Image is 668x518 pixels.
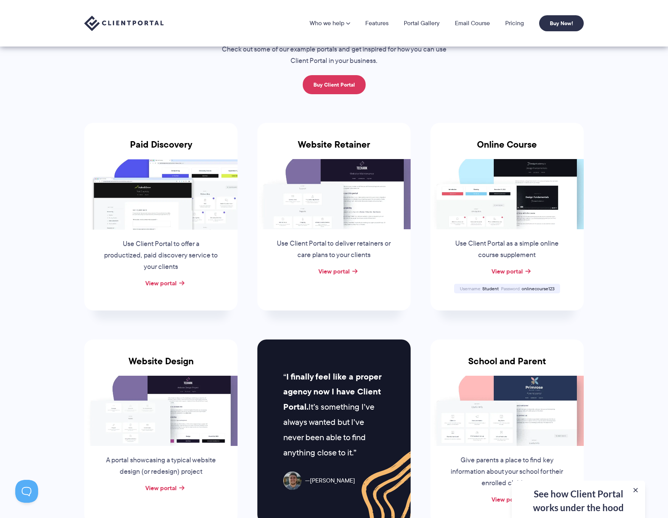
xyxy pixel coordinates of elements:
[539,15,584,31] a: Buy Now!
[303,75,366,94] a: Buy Client Portal
[404,20,440,26] a: Portal Gallery
[103,455,219,478] p: A portal showcasing a typical website design (or redesign) project
[482,285,499,292] span: Student
[103,238,219,273] p: Use Client Portal to offer a productized, paid discovery service to your clients
[84,139,238,159] h3: Paid Discovery
[491,267,523,276] a: View portal
[84,356,238,376] h3: Website Design
[318,267,350,276] a: View portal
[460,285,481,292] span: Username
[365,20,389,26] a: Features
[430,139,584,159] h3: Online Course
[276,238,392,261] p: Use Client Portal to deliver retainers or care plans to your clients
[522,285,554,292] span: onlinecourse123
[305,475,355,486] span: [PERSON_NAME]
[449,238,565,261] p: Use Client Portal as a simple online course supplement
[206,44,462,67] p: Check out some of our example portals and get inspired for how you can use Client Portal in your ...
[283,369,384,460] p: It’s something I’ve always wanted but I’ve never been able to find anything close to it.
[455,20,490,26] a: Email Course
[257,139,411,159] h3: Website Retainer
[145,278,177,288] a: View portal
[15,480,38,503] iframe: Toggle Customer Support
[491,495,523,504] a: View portal
[449,455,565,489] p: Give parents a place to find key information about your school for their enrolled children
[501,285,520,292] span: Password
[310,20,350,26] a: Who we help
[145,483,177,492] a: View portal
[283,370,381,413] strong: I finally feel like a proper agency now I have Client Portal.
[430,356,584,376] h3: School and Parent
[505,20,524,26] a: Pricing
